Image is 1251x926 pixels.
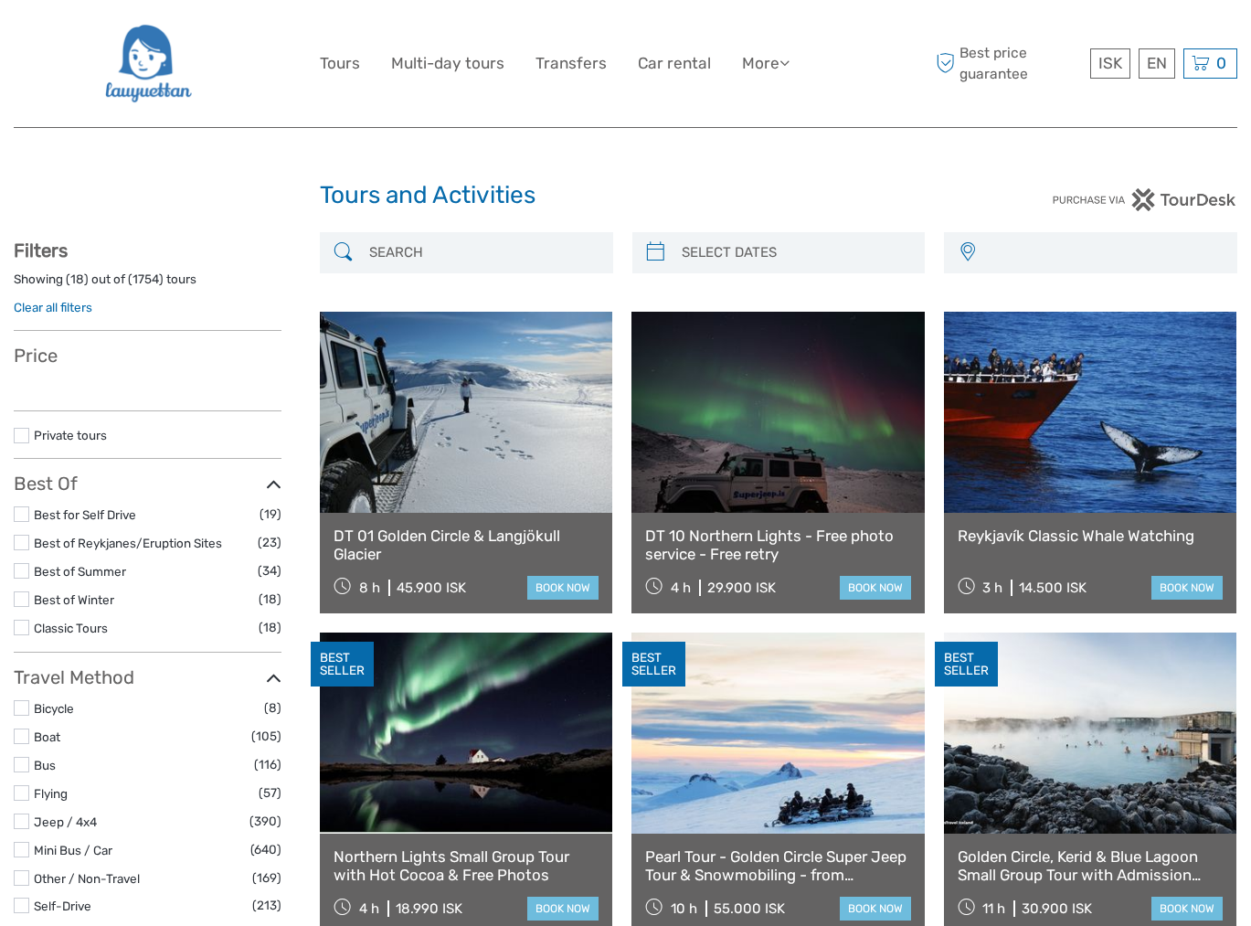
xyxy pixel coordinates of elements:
[34,814,97,829] a: Jeep / 4x4
[14,300,92,314] a: Clear all filters
[840,576,911,600] a: book now
[260,504,281,525] span: (19)
[70,271,84,288] label: 18
[1151,897,1223,921] a: book now
[1214,54,1229,72] span: 0
[671,900,697,917] span: 10 h
[320,50,360,77] a: Tours
[1139,48,1175,79] div: EN
[527,576,599,600] a: book now
[527,897,599,921] a: book now
[958,527,1223,545] a: Reykjavík Classic Whale Watching
[982,900,1005,917] span: 11 h
[34,758,56,772] a: Bus
[103,14,192,113] img: 2954-36deae89-f5b4-4889-ab42-60a468582106_logo_big.png
[34,507,136,522] a: Best for Self Drive
[14,345,281,367] h3: Price
[259,617,281,638] span: (18)
[1098,54,1122,72] span: ISK
[645,847,910,885] a: Pearl Tour - Golden Circle Super Jeep Tour & Snowmobiling - from [GEOGRAPHIC_DATA]
[935,642,998,687] div: BEST SELLER
[34,564,126,579] a: Best of Summer
[742,50,790,77] a: More
[252,895,281,916] span: (213)
[1022,900,1092,917] div: 30.900 ISK
[931,43,1086,83] span: Best price guarantee
[362,237,604,269] input: SEARCH
[707,580,776,596] div: 29.900 ISK
[334,527,599,564] a: DT 01 Golden Circle & Langjökull Glacier
[34,899,91,913] a: Self-Drive
[622,642,685,687] div: BEST SELLER
[34,871,140,886] a: Other / Non-Travel
[674,237,917,269] input: SELECT DATES
[645,527,910,564] a: DT 10 Northern Lights - Free photo service - Free retry
[259,589,281,610] span: (18)
[34,843,112,857] a: Mini Bus / Car
[359,900,379,917] span: 4 h
[982,580,1002,596] span: 3 h
[258,532,281,553] span: (23)
[14,666,281,688] h3: Travel Method
[320,181,932,210] h1: Tours and Activities
[252,867,281,889] span: (169)
[34,786,68,801] a: Flying
[14,271,281,299] div: Showing ( ) out of ( ) tours
[133,271,159,288] label: 1754
[249,811,281,832] span: (390)
[397,580,466,596] div: 45.900 ISK
[34,621,108,635] a: Classic Tours
[396,900,462,917] div: 18.990 ISK
[1019,580,1087,596] div: 14.500 ISK
[958,847,1223,885] a: Golden Circle, Kerid & Blue Lagoon Small Group Tour with Admission Ticket
[34,729,60,744] a: Boat
[840,897,911,921] a: book now
[14,473,281,495] h3: Best Of
[14,239,68,261] strong: Filters
[264,697,281,718] span: (8)
[34,701,74,716] a: Bicycle
[1151,576,1223,600] a: book now
[334,847,599,885] a: Northern Lights Small Group Tour with Hot Cocoa & Free Photos
[638,50,711,77] a: Car rental
[34,536,222,550] a: Best of Reykjanes/Eruption Sites
[359,580,380,596] span: 8 h
[251,726,281,747] span: (105)
[250,839,281,860] span: (640)
[311,642,374,687] div: BEST SELLER
[34,428,107,442] a: Private tours
[254,754,281,775] span: (116)
[671,580,691,596] span: 4 h
[34,592,114,607] a: Best of Winter
[259,782,281,804] span: (57)
[1052,188,1237,211] img: PurchaseViaTourDesk.png
[391,50,504,77] a: Multi-day tours
[258,560,281,581] span: (34)
[535,50,607,77] a: Transfers
[714,900,785,917] div: 55.000 ISK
